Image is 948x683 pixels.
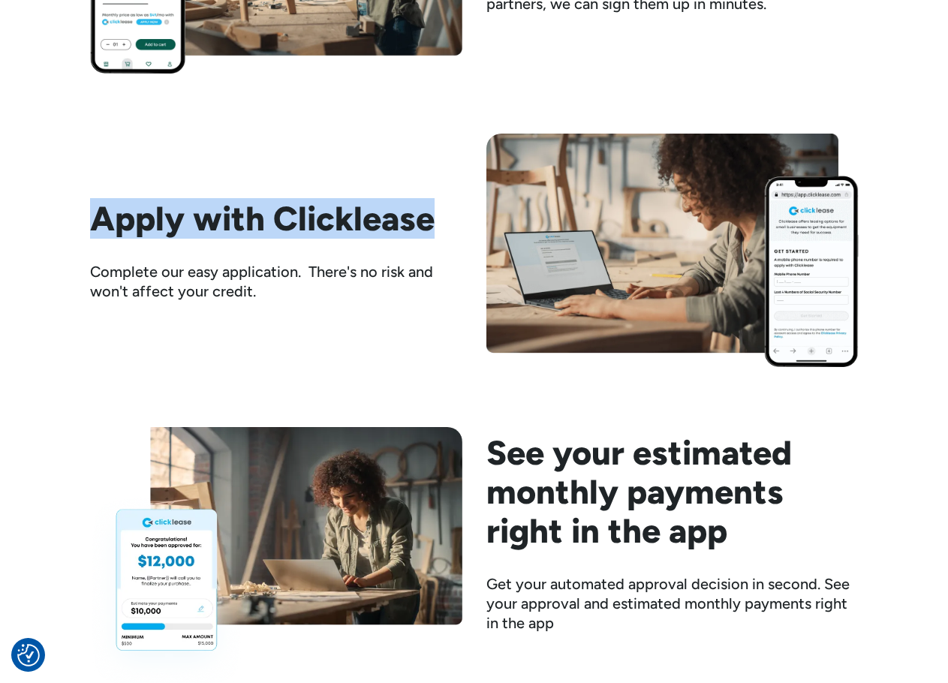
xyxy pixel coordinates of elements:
[90,199,462,238] h2: Apply with Clicklease
[486,433,859,550] h2: See your estimated monthly payments right in the app
[90,262,462,301] div: Complete our easy application. There's no risk and won't affect your credit.
[486,574,859,633] div: Get your automated approval decision in second. See your approval and estimated monthly payments ...
[17,644,40,666] button: Consent Preferences
[486,134,859,367] img: Woman filling out clicklease get started form on her computer
[17,644,40,666] img: Revisit consent button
